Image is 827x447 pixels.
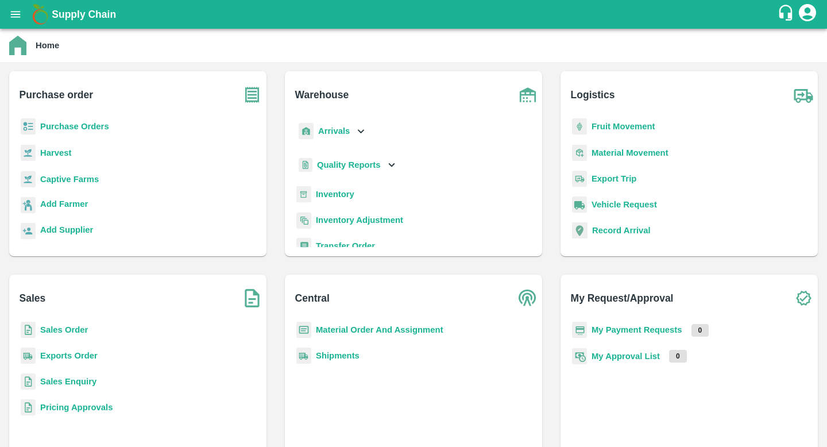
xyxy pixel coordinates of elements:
[592,200,657,209] a: Vehicle Request
[40,199,88,209] b: Add Farmer
[40,351,98,360] a: Exports Order
[592,325,682,334] a: My Payment Requests
[592,174,636,183] a: Export Trip
[317,160,381,169] b: Quality Reports
[296,153,398,177] div: Quality Reports
[592,122,655,131] a: Fruit Movement
[571,290,674,306] b: My Request/Approval
[318,126,350,136] b: Arrivals
[20,87,93,103] b: Purchase order
[316,215,403,225] a: Inventory Adjustment
[296,118,368,144] div: Arrivals
[21,348,36,364] img: shipments
[21,223,36,240] img: supplier
[21,197,36,214] img: farmer
[295,87,349,103] b: Warehouse
[36,41,59,50] b: Home
[40,198,88,213] a: Add Farmer
[669,350,687,363] p: 0
[789,284,818,313] img: check
[40,225,93,234] b: Add Supplier
[40,148,71,157] a: Harvest
[21,171,36,188] img: harvest
[572,196,587,213] img: vehicle
[21,399,36,416] img: sales
[592,352,660,361] a: My Approval List
[572,222,588,238] img: recordArrival
[40,325,88,334] a: Sales Order
[40,377,96,386] a: Sales Enquiry
[296,348,311,364] img: shipments
[572,118,587,135] img: fruit
[295,290,330,306] b: Central
[40,223,93,239] a: Add Supplier
[21,144,36,161] img: harvest
[691,324,709,337] p: 0
[238,284,266,313] img: soSales
[592,148,668,157] a: Material Movement
[299,123,314,140] img: whArrival
[2,1,29,28] button: open drawer
[316,241,375,251] a: Transfer Order
[592,226,651,235] a: Record Arrival
[296,322,311,338] img: centralMaterial
[572,322,587,338] img: payment
[296,186,311,203] img: whInventory
[21,322,36,338] img: sales
[513,80,542,109] img: warehouse
[572,144,587,161] img: material
[21,118,36,135] img: reciept
[299,158,312,172] img: qualityReport
[316,190,354,199] a: Inventory
[572,348,587,365] img: approval
[316,325,443,334] a: Material Order And Assignment
[40,122,109,131] a: Purchase Orders
[296,212,311,229] img: inventory
[52,6,777,22] a: Supply Chain
[29,3,52,26] img: logo
[296,238,311,255] img: whTransfer
[21,373,36,390] img: sales
[797,2,818,26] div: account of current user
[789,80,818,109] img: truck
[40,175,99,184] a: Captive Farms
[572,171,587,187] img: delivery
[238,80,266,109] img: purchase
[40,403,113,412] a: Pricing Approvals
[52,9,116,20] b: Supply Chain
[777,4,797,25] div: customer-support
[9,36,26,55] img: home
[513,284,542,313] img: central
[571,87,615,103] b: Logistics
[316,351,360,360] a: Shipments
[20,290,46,306] b: Sales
